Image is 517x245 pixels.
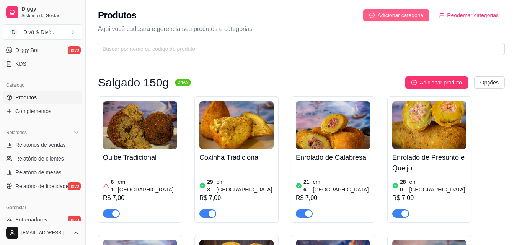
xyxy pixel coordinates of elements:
span: Adicionar produto [420,78,462,87]
div: R$ 7,00 [103,193,177,203]
span: Relatórios [6,130,27,136]
button: Adicionar categoria [363,9,430,21]
h4: Coxinha Tradicional [199,152,274,163]
button: [EMAIL_ADDRESS][DOMAIN_NAME] [3,224,82,242]
img: product-image [199,101,274,149]
h4: Enrolado de Presunto e Queijo [392,152,466,174]
a: Complementos [3,105,82,117]
span: Relatório de fidelidade [15,182,68,190]
img: product-image [296,101,370,149]
div: R$ 7,00 [296,193,370,203]
a: KDS [3,58,82,70]
span: ordered-list [439,13,444,18]
span: Reodernar categorias [447,11,499,19]
p: Aqui você cadastra e gerencia seu produtos e categorias [98,24,505,34]
span: [EMAIL_ADDRESS][DOMAIN_NAME] [21,230,70,236]
button: Opções [474,76,505,89]
span: Sistema de Gestão [21,13,79,19]
a: Relatório de clientes [3,153,82,165]
span: Relatórios de vendas [15,141,66,149]
h4: Quibe Tradicional [103,152,177,163]
span: plus-circle [411,80,417,85]
article: 61 [111,178,116,193]
a: Entregadoresnovo [3,214,82,226]
article: 280 [400,178,408,193]
span: Adicionar categoria [378,11,424,19]
img: product-image [392,101,466,149]
span: D [10,28,17,36]
article: 293 [207,178,215,193]
span: Diggy Bot [15,46,39,54]
button: Select a team [3,24,82,40]
sup: ativa [175,79,191,86]
button: Reodernar categorias [432,9,505,21]
span: Entregadores [15,216,47,224]
span: KDS [15,60,26,68]
span: Diggy [21,6,79,13]
span: plus-circle [369,13,375,18]
a: Relatório de fidelidadenovo [3,180,82,192]
span: Relatório de mesas [15,169,62,176]
a: Diggy Botnovo [3,44,82,56]
a: Relatórios de vendas [3,139,82,151]
img: product-image [103,101,177,149]
span: Complementos [15,107,51,115]
input: Buscar por nome ou código do produto [103,45,494,53]
article: em [GEOGRAPHIC_DATA] [118,178,177,193]
article: em [GEOGRAPHIC_DATA] [313,178,370,193]
div: Catálogo [3,79,82,91]
div: Gerenciar [3,201,82,214]
h3: Salgado 150g [98,78,169,87]
span: Produtos [15,94,37,101]
h4: Enrolado de Calabresa [296,152,370,163]
span: Relatório de clientes [15,155,64,162]
a: Produtos [3,91,82,104]
div: Divô & Divó ... [23,28,56,36]
span: Opções [480,78,499,87]
a: DiggySistema de Gestão [3,3,82,21]
article: em [GEOGRAPHIC_DATA] [217,178,274,193]
div: R$ 7,00 [199,193,274,203]
article: em [GEOGRAPHIC_DATA] [409,178,466,193]
div: R$ 7,00 [392,193,466,203]
article: 216 [303,178,312,193]
h2: Produtos [98,9,137,21]
button: Adicionar produto [405,76,468,89]
a: Relatório de mesas [3,166,82,178]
